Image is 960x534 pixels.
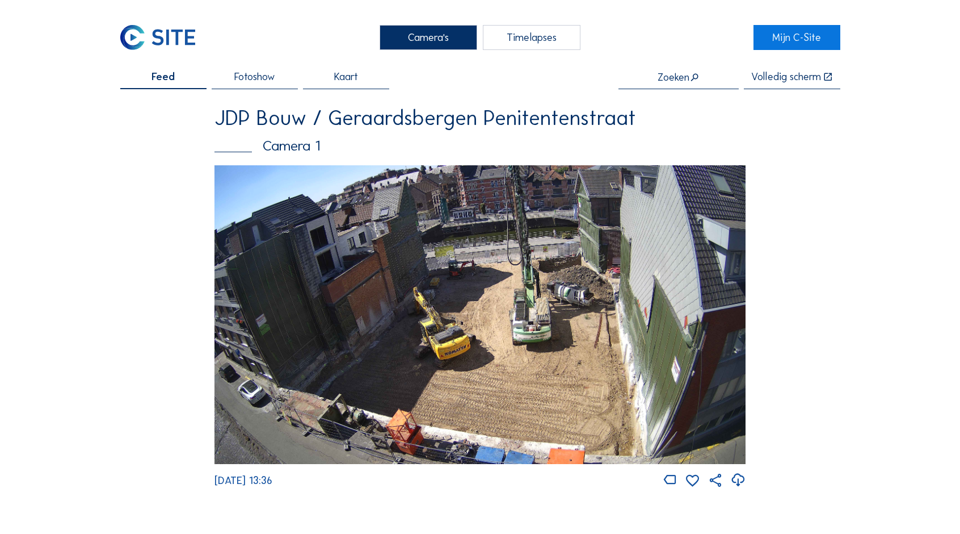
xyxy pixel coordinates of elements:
[214,139,746,153] div: Camera 1
[214,165,746,464] img: Image
[120,25,207,51] a: C-SITE Logo
[751,72,821,82] div: Volledig scherm
[151,72,175,82] span: Feed
[214,474,272,487] span: [DATE] 13:36
[753,25,840,51] a: Mijn C-Site
[234,72,275,82] span: Fotoshow
[483,25,581,51] div: Timelapses
[120,25,196,51] img: C-SITE Logo
[334,72,358,82] span: Kaart
[380,25,478,51] div: Camera's
[214,108,746,129] div: JDP Bouw / Geraardsbergen Penitentenstraat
